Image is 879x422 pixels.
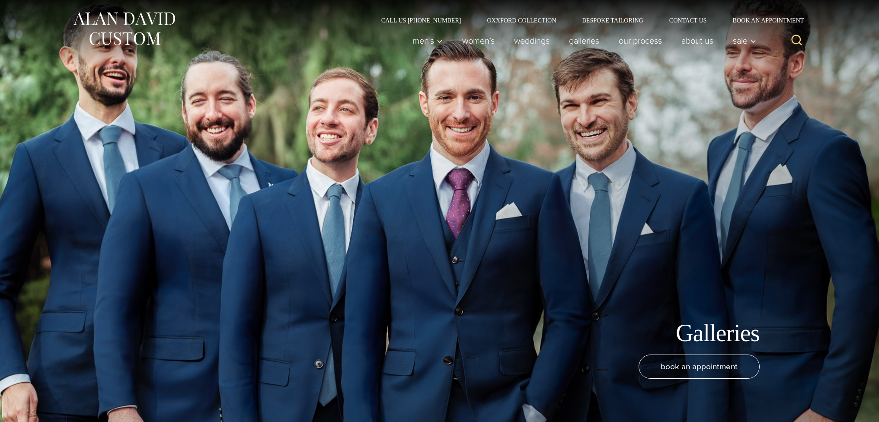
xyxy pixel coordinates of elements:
[452,32,504,49] a: Women’s
[569,17,656,23] a: Bespoke Tailoring
[609,32,671,49] a: Our Process
[733,36,756,45] span: Sale
[368,17,807,23] nav: Secondary Navigation
[559,32,609,49] a: Galleries
[504,32,559,49] a: weddings
[474,17,569,23] a: Oxxford Collection
[656,17,720,23] a: Contact Us
[403,32,761,49] nav: Primary Navigation
[72,10,176,48] img: Alan David Custom
[719,17,807,23] a: Book an Appointment
[412,36,443,45] span: Men’s
[671,32,723,49] a: About Us
[368,17,474,23] a: Call Us [PHONE_NUMBER]
[639,355,760,379] a: book an appointment
[786,30,807,51] button: View Search Form
[676,319,760,348] h1: Galleries
[661,360,738,373] span: book an appointment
